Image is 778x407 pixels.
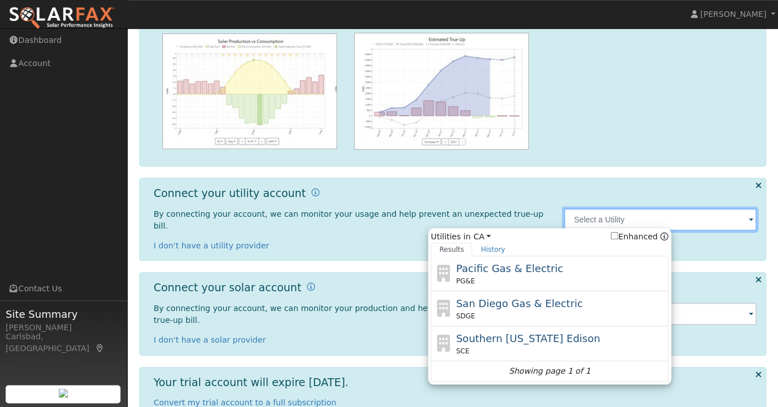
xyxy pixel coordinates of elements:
img: SolarFax [8,6,115,30]
a: I don't have a utility provider [154,241,269,250]
a: History [472,243,513,256]
input: Enhanced [611,232,618,239]
a: I don't have a solar provider [154,335,266,344]
span: By connecting your account, we can monitor your usage and help prevent an unexpected true-up bill. [154,209,543,230]
span: SDGE [456,311,475,321]
a: Results [431,243,473,256]
span: By connecting your account, we can monitor your production and help prevent an unexpected true-up... [154,304,530,325]
span: Pacific Gas & Electric [456,262,563,274]
span: San Diego Gas & Electric [456,297,582,309]
div: Carlsbad, [GEOGRAPHIC_DATA] [6,331,121,355]
span: Show enhanced providers [611,231,668,243]
img: retrieve [59,388,68,397]
span: Utilities in [431,231,668,243]
h1: Your trial account will expire [DATE]. [154,376,349,389]
span: SCE [456,346,469,356]
i: Showing page 1 of 1 [509,365,590,377]
a: Enhanced Providers [660,232,668,241]
span: PG&E [456,276,474,286]
span: [PERSON_NAME] [700,10,766,19]
div: [PERSON_NAME] [6,322,121,334]
a: CA [473,231,491,243]
label: Enhanced [611,231,658,243]
input: Select a Utility [564,208,757,231]
span: Site Summary [6,307,121,322]
span: Southern [US_STATE] Edison [456,332,600,344]
h1: Connect your solar account [154,281,301,294]
a: Convert my trial account to a full subscription [154,398,336,407]
a: Map [95,344,105,353]
h1: Connect your utility account [154,187,306,200]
